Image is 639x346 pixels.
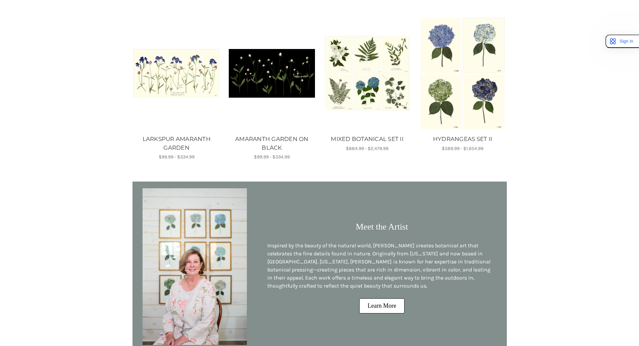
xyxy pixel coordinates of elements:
[442,146,483,151] span: $589.99 - $1,654.99
[346,146,388,151] span: $884.99 - $2,479.99
[324,35,410,111] img: Unframed
[419,17,505,130] img: Unframed
[323,135,411,144] a: MIXED BOTANICAL SET II, Price range from $884.99 to $2,479.99
[254,154,290,160] span: $99.99 - $334.99
[134,16,220,130] a: LARKSPUR AMARANTH GARDEN, Price range from $99.99 to $334.99
[134,49,220,98] img: Unframed
[229,49,315,98] img: Unframed
[324,16,410,130] a: MIXED BOTANICAL SET II, Price range from $884.99 to $2,479.99
[418,135,507,144] a: HYDRANGEAS SET II, Price range from $589.99 to $1,654.99
[356,220,408,233] p: Meet the Artist
[159,154,195,160] span: $99.99 - $334.99
[132,135,221,152] a: LARKSPUR AMARANTH GARDEN, Price range from $99.99 to $334.99
[229,16,315,130] a: AMARANTH GARDEN ON BLACK, Price range from $99.99 to $334.99
[419,16,505,130] a: HYDRANGEAS SET II, Price range from $589.99 to $1,654.99
[267,242,496,290] p: Inspired by the beauty of the natural world, [PERSON_NAME] creates botanical art that celebrates ...
[359,298,405,313] a: Learn More
[228,135,316,152] a: AMARANTH GARDEN ON BLACK, Price range from $99.99 to $334.99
